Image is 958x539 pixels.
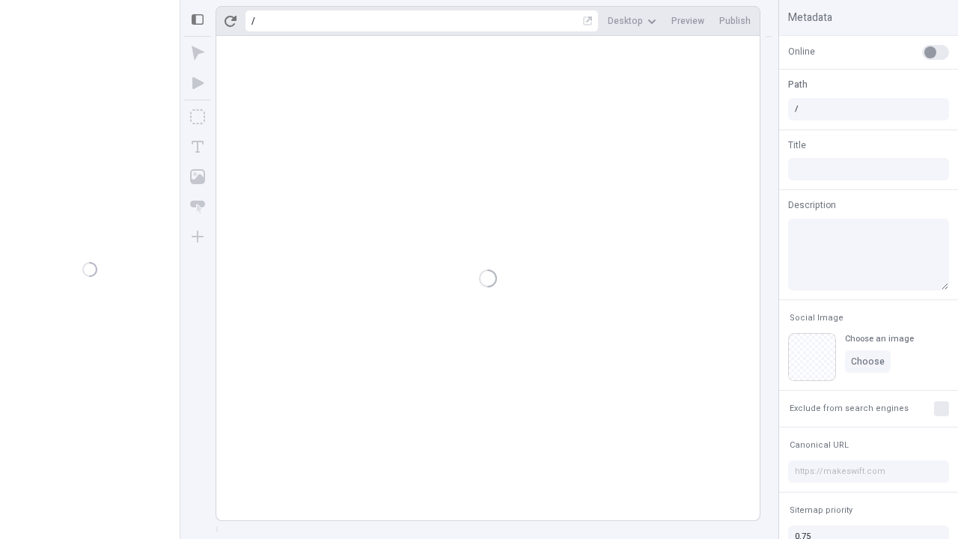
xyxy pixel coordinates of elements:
span: Preview [671,15,704,27]
div: Choose an image [845,333,914,344]
span: Desktop [608,15,643,27]
span: Path [788,78,808,91]
button: Choose [845,350,891,373]
button: Text [184,133,211,160]
div: / [251,15,255,27]
button: Sitemap priority [787,502,855,520]
button: Social Image [787,309,846,327]
button: Image [184,163,211,190]
span: Canonical URL [790,439,849,451]
span: Description [788,198,836,212]
span: Social Image [790,312,843,323]
button: Desktop [602,10,662,32]
span: Title [788,138,806,152]
button: Exclude from search engines [787,400,912,418]
button: Publish [713,10,757,32]
span: Publish [719,15,751,27]
button: Preview [665,10,710,32]
span: Online [788,45,815,58]
span: Exclude from search engines [790,403,909,414]
button: Button [184,193,211,220]
span: Sitemap priority [790,505,852,516]
input: https://makeswift.com [788,460,949,483]
button: Canonical URL [787,436,852,454]
button: Box [184,103,211,130]
span: Choose [851,356,885,368]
